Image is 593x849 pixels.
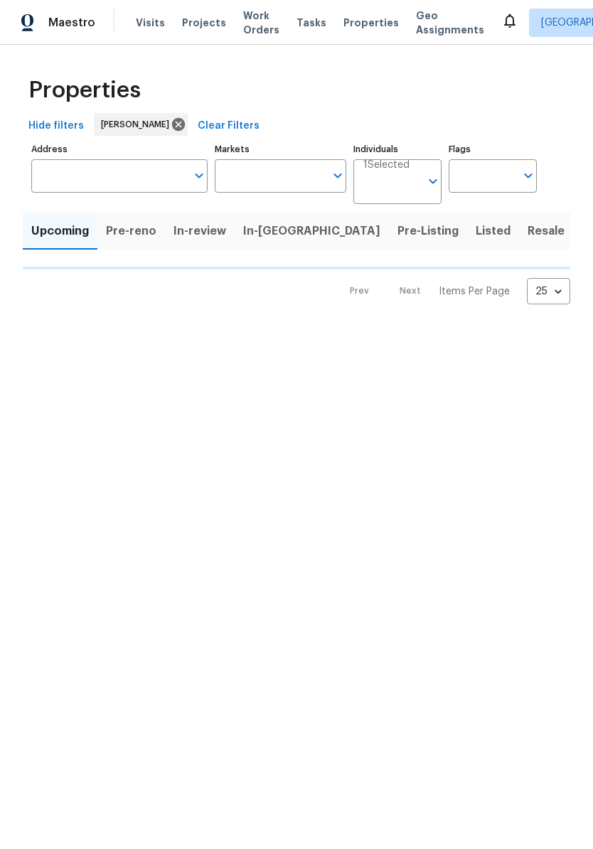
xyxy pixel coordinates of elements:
[215,145,347,154] label: Markets
[182,16,226,30] span: Projects
[48,16,95,30] span: Maestro
[31,145,208,154] label: Address
[518,166,538,186] button: Open
[31,221,89,241] span: Upcoming
[101,117,175,132] span: [PERSON_NAME]
[423,171,443,191] button: Open
[23,113,90,139] button: Hide filters
[94,113,188,136] div: [PERSON_NAME]
[243,9,279,37] span: Work Orders
[416,9,484,37] span: Geo Assignments
[28,117,84,135] span: Hide filters
[106,221,156,241] span: Pre-reno
[243,221,380,241] span: In-[GEOGRAPHIC_DATA]
[439,284,510,299] p: Items Per Page
[353,145,442,154] label: Individuals
[296,18,326,28] span: Tasks
[28,83,141,97] span: Properties
[476,221,511,241] span: Listed
[397,221,459,241] span: Pre-Listing
[449,145,537,154] label: Flags
[173,221,226,241] span: In-review
[343,16,399,30] span: Properties
[189,166,209,186] button: Open
[336,278,570,304] nav: Pagination Navigation
[363,159,410,171] span: 1 Selected
[136,16,165,30] span: Visits
[528,221,565,241] span: Resale
[192,113,265,139] button: Clear Filters
[198,117,260,135] span: Clear Filters
[328,166,348,186] button: Open
[527,273,570,310] div: 25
